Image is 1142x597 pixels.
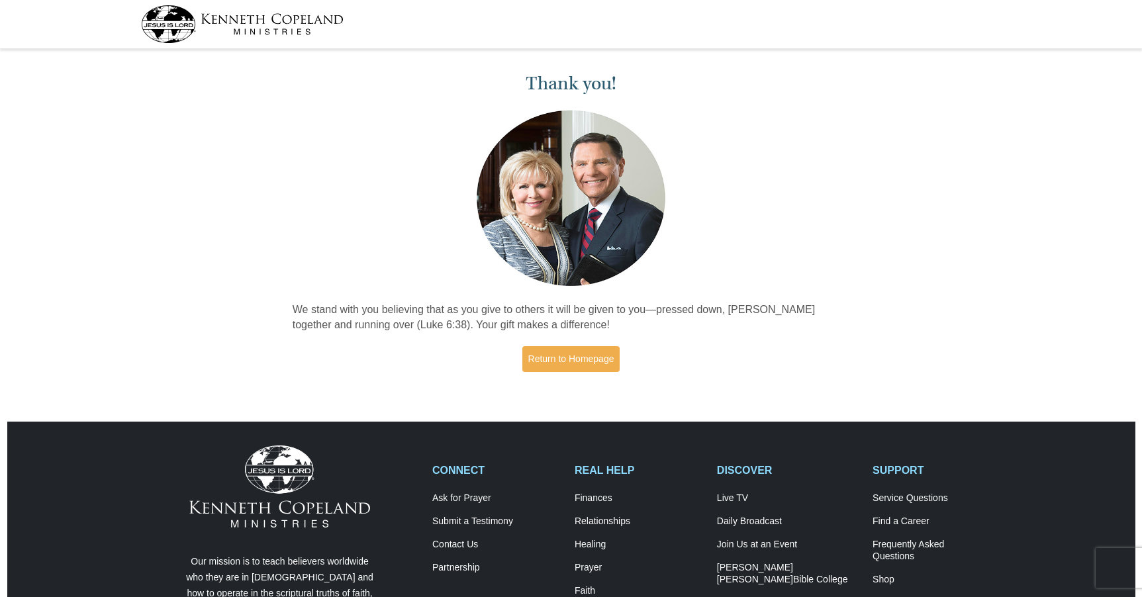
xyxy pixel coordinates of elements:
[432,492,561,504] a: Ask for Prayer
[717,539,859,551] a: Join Us at an Event
[473,107,669,289] img: Kenneth and Gloria
[717,492,859,504] a: Live TV
[873,464,1001,477] h2: SUPPORT
[432,562,561,574] a: Partnership
[189,445,370,528] img: Kenneth Copeland Ministries
[873,574,1001,586] a: Shop
[793,574,848,584] span: Bible College
[575,516,703,528] a: Relationships
[293,302,850,333] p: We stand with you believing that as you give to others it will be given to you—pressed down, [PER...
[522,346,620,372] a: Return to Homepage
[432,539,561,551] a: Contact Us
[293,73,850,95] h1: Thank you!
[575,585,703,597] a: Faith
[432,464,561,477] h2: CONNECT
[873,492,1001,504] a: Service Questions
[717,562,859,586] a: [PERSON_NAME] [PERSON_NAME]Bible College
[717,516,859,528] a: Daily Broadcast
[873,539,1001,563] a: Frequently AskedQuestions
[575,539,703,551] a: Healing
[873,516,1001,528] a: Find a Career
[432,516,561,528] a: Submit a Testimony
[575,464,703,477] h2: REAL HELP
[575,492,703,504] a: Finances
[717,464,859,477] h2: DISCOVER
[141,5,344,43] img: kcm-header-logo.svg
[575,562,703,574] a: Prayer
